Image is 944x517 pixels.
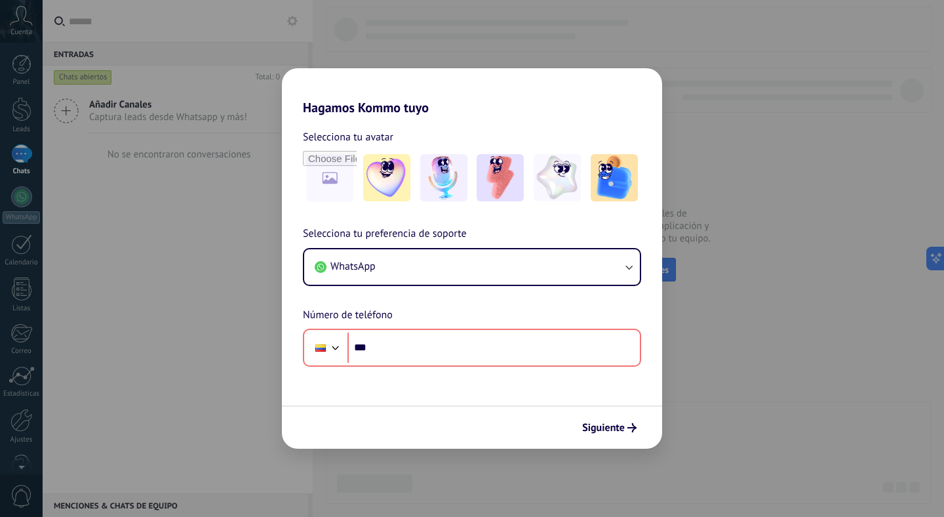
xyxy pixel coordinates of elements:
[330,260,376,273] span: WhatsApp
[308,334,333,362] div: Colombia: + 57
[303,226,467,243] span: Selecciona tu preferencia de soporte
[477,154,524,201] img: -3.jpeg
[303,307,393,324] span: Número de teléfono
[304,249,640,285] button: WhatsApp
[282,68,662,115] h2: Hagamos Kommo tuyo
[303,129,393,146] span: Selecciona tu avatar
[582,423,625,432] span: Siguiente
[363,154,410,201] img: -1.jpeg
[591,154,638,201] img: -5.jpeg
[420,154,467,201] img: -2.jpeg
[534,154,581,201] img: -4.jpeg
[576,417,642,439] button: Siguiente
